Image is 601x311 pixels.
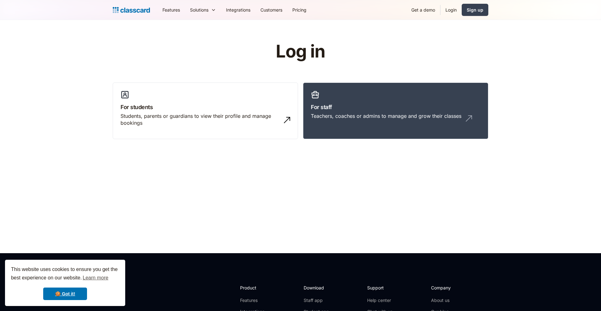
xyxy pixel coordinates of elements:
[201,42,400,61] h1: Log in
[221,3,255,17] a: Integrations
[406,3,440,17] a: Get a demo
[5,260,125,306] div: cookieconsent
[113,6,150,14] a: Logo
[11,266,119,283] span: This website uses cookies to ensure you get the best experience on our website.
[467,7,483,13] div: Sign up
[185,3,221,17] div: Solutions
[431,297,473,303] a: About us
[287,3,311,17] a: Pricing
[190,7,208,13] div: Solutions
[311,103,480,111] h3: For staff
[255,3,287,17] a: Customers
[43,288,87,300] a: dismiss cookie message
[431,284,473,291] h2: Company
[113,83,298,139] a: For studentsStudents, parents or guardians to view their profile and manage bookings
[440,3,462,17] a: Login
[121,113,278,127] div: Students, parents or guardians to view their profile and manage bookings
[304,284,329,291] h2: Download
[311,113,461,119] div: Teachers, coaches or admins to manage and grow their classes
[303,83,488,139] a: For staffTeachers, coaches or admins to manage and grow their classes
[121,103,290,111] h3: For students
[240,284,274,291] h2: Product
[82,273,109,283] a: learn more about cookies
[462,4,488,16] a: Sign up
[367,297,393,303] a: Help center
[240,297,274,303] a: Features
[304,297,329,303] a: Staff app
[157,3,185,17] a: Features
[367,284,393,291] h2: Support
